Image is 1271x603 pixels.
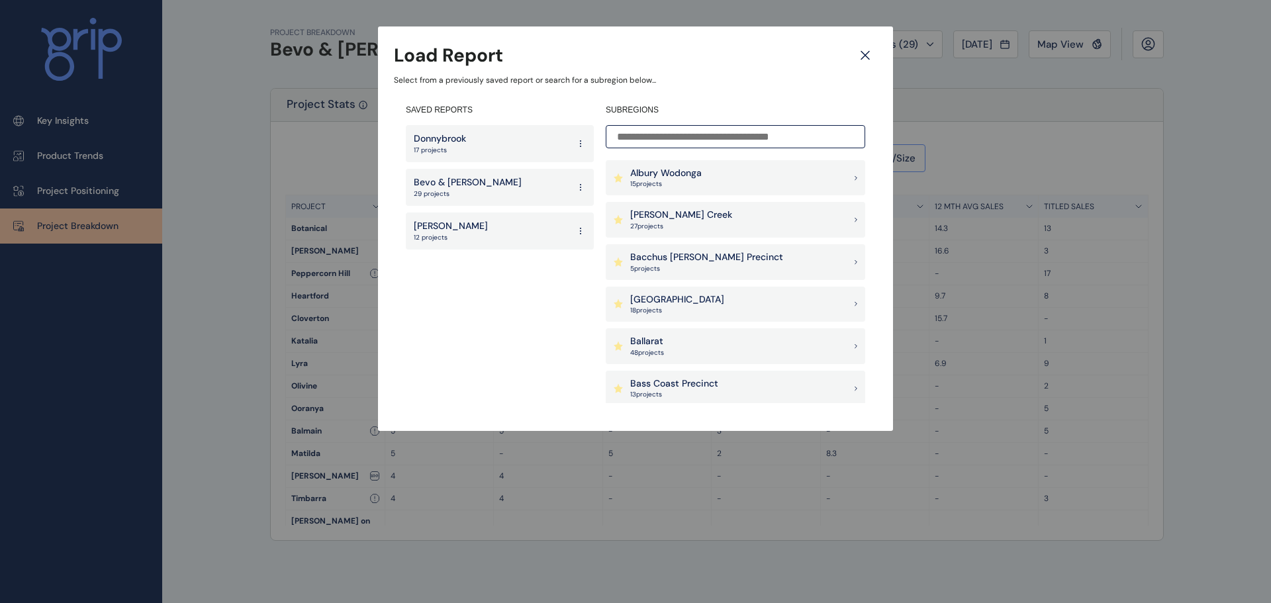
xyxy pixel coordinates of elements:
p: [PERSON_NAME] [414,220,488,233]
p: 48 project s [630,348,664,357]
p: 27 project s [630,222,732,231]
p: Ballarat [630,335,664,348]
p: Bass Coast Precinct [630,377,718,391]
p: Bevo & [PERSON_NAME] [414,176,522,189]
p: 18 project s [630,306,724,315]
p: Bacchus [PERSON_NAME] Precinct [630,251,783,264]
h4: SAVED REPORTS [406,105,594,116]
h4: SUBREGIONS [606,105,865,116]
p: Albury Wodonga [630,167,702,180]
p: [PERSON_NAME] Creek [630,209,732,222]
p: 15 project s [630,179,702,189]
p: 17 projects [414,146,466,155]
p: Donnybrook [414,132,466,146]
p: [GEOGRAPHIC_DATA] [630,293,724,306]
h3: Load Report [394,42,503,68]
p: 12 projects [414,233,488,242]
p: Select from a previously saved report or search for a subregion below... [394,75,877,86]
p: 13 project s [630,390,718,399]
p: 29 projects [414,189,522,199]
p: 5 project s [630,264,783,273]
